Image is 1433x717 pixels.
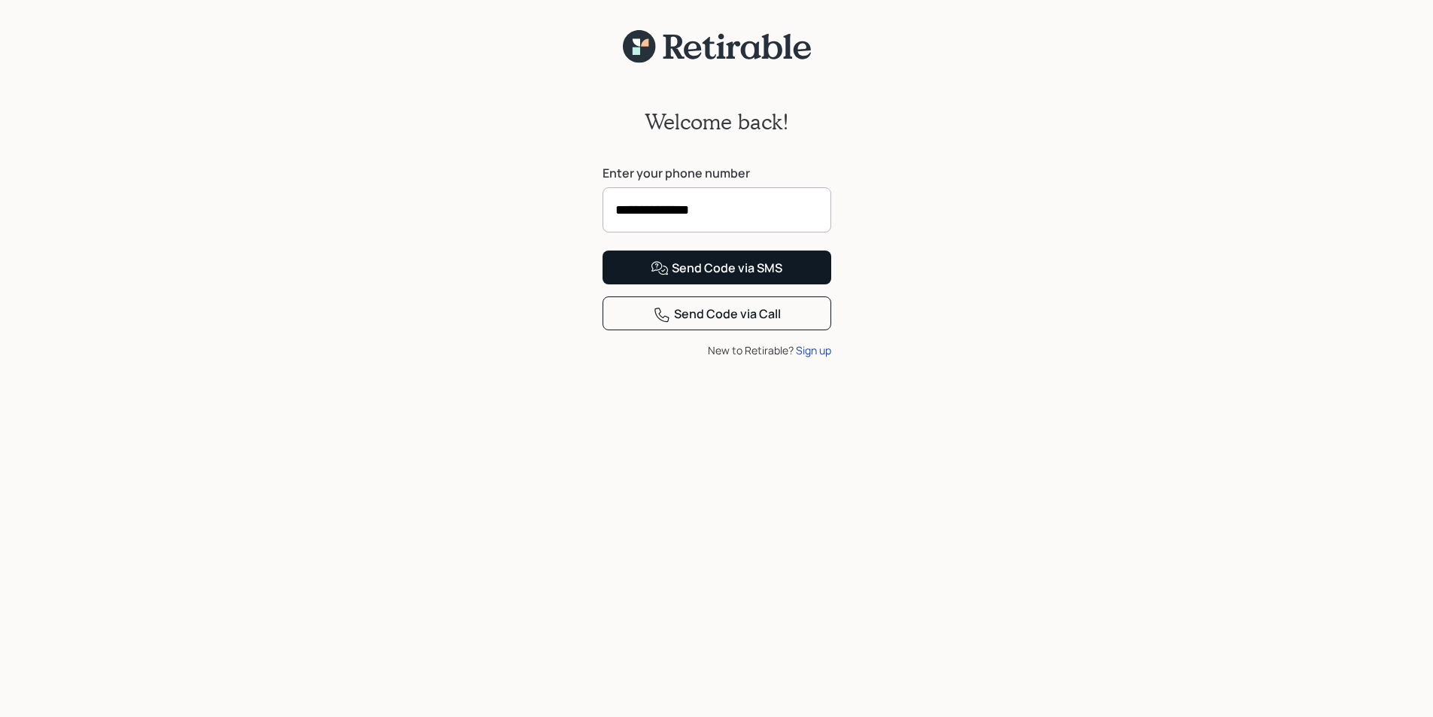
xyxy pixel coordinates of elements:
label: Enter your phone number [603,165,831,181]
button: Send Code via SMS [603,251,831,284]
div: Send Code via SMS [651,260,782,278]
h2: Welcome back! [645,109,789,135]
div: Sign up [796,342,831,358]
button: Send Code via Call [603,296,831,330]
div: Send Code via Call [653,305,781,324]
div: New to Retirable? [603,342,831,358]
